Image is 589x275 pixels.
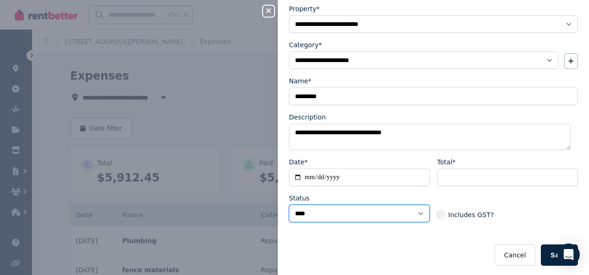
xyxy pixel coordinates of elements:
label: Category* [289,40,322,50]
label: Total* [437,157,456,167]
div: Open Intercom Messenger [558,244,580,266]
label: Status [289,194,310,203]
input: Includes GST? [437,211,445,219]
label: Property* [289,4,320,13]
label: Name* [289,76,311,86]
span: Includes GST? [448,210,494,219]
button: Save [541,244,578,266]
button: Cancel [495,244,535,266]
label: Date* [289,157,307,167]
label: Description [289,112,326,122]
